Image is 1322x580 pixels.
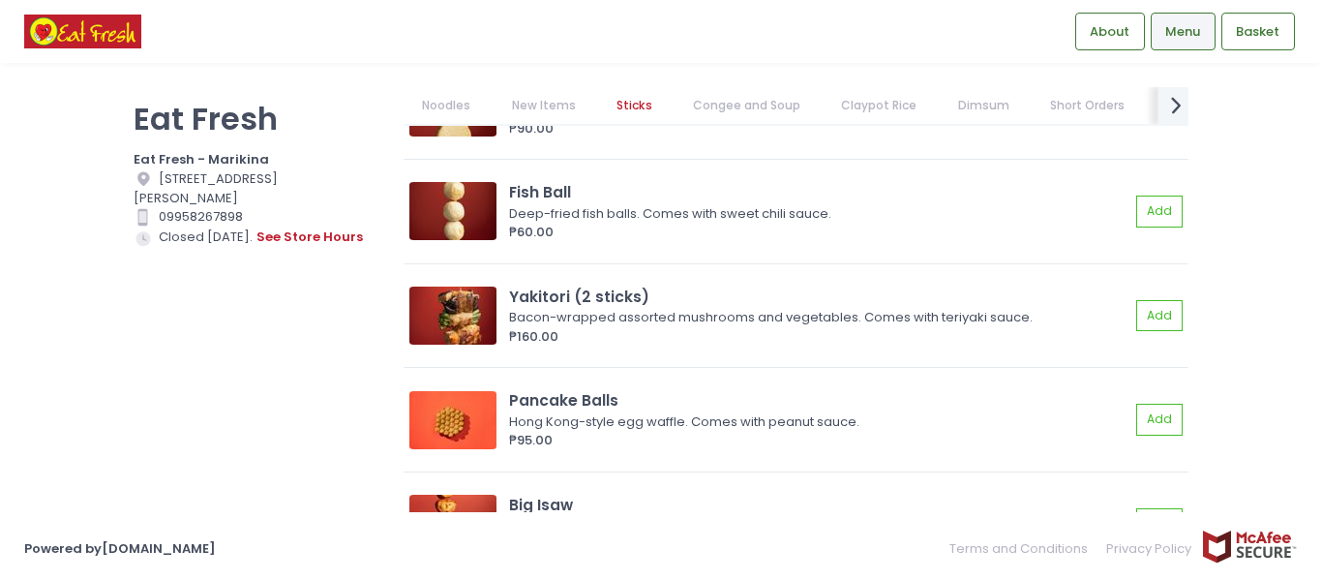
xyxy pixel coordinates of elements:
a: Rice [1147,87,1209,124]
a: Short Orders [1031,87,1143,124]
a: Privacy Policy [1097,530,1202,567]
div: ₱60.00 [509,223,1129,242]
a: About [1075,13,1145,49]
div: ₱160.00 [509,327,1129,347]
span: Menu [1165,22,1200,42]
button: Add [1136,508,1183,540]
div: Pancake Balls [509,389,1129,412]
img: Big Isaw [409,495,496,553]
p: Eat Fresh [134,100,379,137]
div: [STREET_ADDRESS][PERSON_NAME] [134,169,379,208]
img: Yakitori (2 sticks) [409,287,496,345]
button: Add [1136,300,1183,332]
img: Pancake Balls [409,391,496,449]
button: see store hours [255,227,364,248]
a: Powered by[DOMAIN_NAME] [24,539,216,558]
b: Eat Fresh - Marikina [134,150,269,168]
button: Add [1136,404,1183,436]
img: mcafee-secure [1201,530,1298,564]
div: 09958267898 [134,207,379,227]
a: Noodles [404,87,490,124]
div: Yakitori (2 sticks) [509,286,1129,308]
a: Sticks [597,87,671,124]
span: Basket [1236,22,1279,42]
a: Terms and Conditions [949,530,1097,567]
button: Add [1136,196,1183,228]
img: Fish Ball [409,182,496,240]
div: Bacon-wrapped assorted mushrooms and vegetables. Comes with teriyaki sauce. [509,308,1124,327]
a: Dimsum [939,87,1028,124]
div: Hong Kong-style egg waffle. Comes with peanut sauce. [509,412,1124,432]
div: Closed [DATE]. [134,227,379,248]
span: About [1090,22,1129,42]
a: Claypot Rice [823,87,936,124]
div: ₱90.00 [509,119,1129,138]
div: Fish Ball [509,181,1129,203]
a: Congee and Soup [675,87,820,124]
div: ₱95.00 [509,431,1129,450]
a: New Items [493,87,594,124]
img: logo [24,15,141,48]
div: Big Isaw [509,494,1129,516]
a: Menu [1151,13,1216,49]
div: Deep-fried fish balls. Comes with sweet chili sauce. [509,204,1124,224]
